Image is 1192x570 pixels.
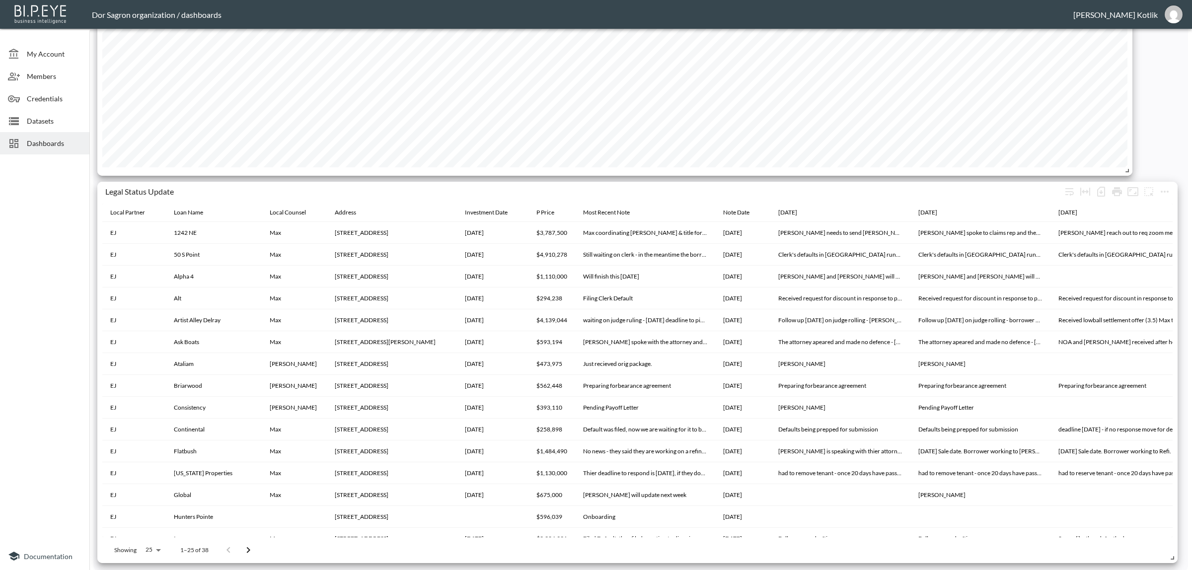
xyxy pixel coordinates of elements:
[262,484,327,506] th: Max
[575,353,715,375] th: Just recieved orig package.
[528,222,575,244] th: $3,787,500
[327,222,457,244] th: 1242 NE 81st Ter, Miami, FL 33138
[1093,184,1109,200] div: Number of rows selected for download: 38
[457,419,528,440] th: 2024-07-22
[166,222,262,244] th: 1242 NE
[166,506,262,528] th: Hunters Pointe
[528,484,575,506] th: $675,000
[1141,184,1157,200] button: more
[457,528,528,550] th: 2024-09-11
[575,244,715,266] th: Still waiting on clerk - in the meantime the borrower claims they will be paying in full (likely ...
[770,287,910,309] th: Received request for discount in response to payoff letter. Sent to EJ for consideration on 7/24 ...
[457,244,528,266] th: 2024-11-04
[238,540,258,560] button: Go to next page
[327,528,457,550] th: 851 NE 1st Ave, Unit 5211, Miami Fl
[166,266,262,287] th: Alpha 4
[528,309,575,331] th: $4,139,044
[770,244,910,266] th: Clerk's defaults in Miami running approximately 3 weeks. Not anticipated before 8/4.
[528,244,575,266] th: $4,910,278
[575,222,715,244] th: Max coordinating Eli & title for statement under oath on 9/5
[910,287,1050,309] th: Received request for discount in response to payoff letter. Sent to EJ for consideration on 7/24 ...
[536,207,567,218] span: P Price
[105,187,1061,196] div: Legal Status Update
[1050,244,1191,266] th: Clerk's defaults in Miami running approximately 3 weeks. Not anticipated before 8/4.
[262,331,327,353] th: Max
[457,462,528,484] th: 2024-12-30
[102,440,166,462] th: EJ
[723,207,749,218] div: Note Date
[174,207,216,218] span: Loan Name
[770,440,910,462] th: Max is speaking with thier attorney - they said that they are working on a refi, presented 2 term...
[910,244,1050,266] th: Clerk's defaults in Miami running approximately 3 weeks. Not anticipated before 8/4.
[715,309,770,331] th: 8/7/2025
[262,419,327,440] th: Max
[92,10,1073,19] div: Dor Sagron organization / dashboards
[575,440,715,462] th: No news - they said they are working on a refinanace MZ in communication with Borrower Counsel ex...
[457,440,528,462] th: 2024-11-07
[457,375,528,397] th: 2025-05-29
[528,440,575,462] th: $1,484,490
[536,207,554,218] div: P Price
[270,207,306,218] div: Local Counsel
[327,440,457,462] th: 731 Flatbush Ave, Brooklyn, NY 11226
[528,331,575,353] th: $593,194
[770,397,910,419] th: HOWARD
[910,331,1050,353] th: The attorney apeared and made no defence - Max will feel him out and see what are the next steps
[327,309,457,331] th: 216-224 NE 4th St, Delray Beach, FL
[457,353,528,375] th: 2025-07-07
[575,462,715,484] th: Thier deadline to respond is tomorrow, if they dont, we will default them and move for final judg...
[528,266,575,287] th: $1,110,000
[770,309,910,331] th: Follow up on Thursday on judge rolling - Eli spoke with the borrower - he was asking if it would ...
[528,375,575,397] th: $562,448
[166,484,262,506] th: Global
[715,506,770,528] th: 8/7/2025
[1050,440,1191,462] th: Sept 5, 2025 Sale date. Borrower working to Refi.
[262,375,327,397] th: Howard
[1073,10,1158,19] div: [PERSON_NAME] Kotlik
[110,207,158,218] span: Local Partner
[910,266,1050,287] th: Max and Mahra will go over the draft and file
[457,397,528,419] th: 2025-05-16
[327,419,457,440] th: 741 Bayshore Dr #2S, Fort Lauderdale, FL 33304
[583,207,643,218] span: Most Recent Note
[27,116,81,126] span: Datasets
[262,266,327,287] th: Max
[180,546,209,554] p: 1–25 of 38
[778,207,797,218] div: 7/29/2025
[102,287,166,309] th: EJ
[910,309,1050,331] th: Follow up on Thursday on judge rolling - borrower made a lowball offer - We declined - there is a...
[457,484,528,506] th: 2024-10-21
[166,375,262,397] th: Briarwood
[262,397,327,419] th: Howard
[1165,5,1183,23] img: 531933d148c321bd54990e2d729438bd
[102,528,166,550] th: EJ
[327,506,457,528] th: 2006 Quail Roost Drive, Weston, FL 33327
[528,528,575,550] th: $3,324,931
[457,266,528,287] th: 2025-03-03
[715,440,770,462] th: 8/7/2025
[270,207,319,218] span: Local Counsel
[770,353,910,375] th: HOWARD
[166,244,262,266] th: 50 S Point
[910,397,1050,419] th: Pending Payoff Letter
[262,528,327,550] th: Max
[575,484,715,506] th: Ken will update next week
[166,309,262,331] th: Artist Alley Delray
[528,506,575,528] th: $596,039
[778,207,810,218] span: 7/29/2025
[1109,184,1125,200] div: Print
[327,244,457,266] th: 50 S Pointe Dr Unit TWN7, Miami Beach, FL 33139
[910,222,1050,244] th: Max spoke to claims rep and they are continuing investigation. Have acknowledged they are likely ...
[12,2,70,25] img: bipeye-logo
[770,462,910,484] th: had to remove tenant - once 20 days have passed will be able to move for FJ
[102,353,166,375] th: EJ
[262,440,327,462] th: Max
[262,353,327,375] th: Howard
[1050,375,1191,397] th: Preparing forbearance agreement
[715,397,770,419] th: 8/7/2025
[1050,222,1191,244] th: Max reach out to req zoom meeting
[1050,331,1191,353] th: NOA and Answer received after hours 7/24. Will reach out to counsel re consent final judgment.
[918,207,937,218] div: 7/25/2025
[166,440,262,462] th: Flatbush
[1058,207,1090,218] span: 7/21/2025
